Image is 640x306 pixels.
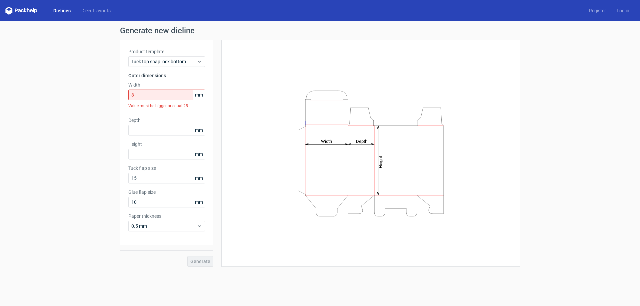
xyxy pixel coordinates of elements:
label: Product template [128,48,205,55]
span: mm [193,149,205,159]
a: Dielines [48,7,76,14]
span: mm [193,90,205,100]
span: mm [193,173,205,183]
label: Width [128,82,205,88]
a: Register [584,7,611,14]
label: Tuck flap size [128,165,205,171]
tspan: Height [378,155,383,168]
label: Paper thickness [128,213,205,219]
a: Diecut layouts [76,7,116,14]
div: Value must be bigger or equal 25 [128,100,205,112]
label: Glue flap size [128,189,205,195]
tspan: Depth [356,139,367,144]
span: 0.5 mm [131,223,197,229]
label: Height [128,141,205,148]
span: mm [193,197,205,207]
a: Log in [611,7,635,14]
span: Tuck top snap lock bottom [131,58,197,65]
span: mm [193,125,205,135]
tspan: Width [321,139,332,144]
label: Depth [128,117,205,124]
h1: Generate new dieline [120,27,520,35]
h3: Outer dimensions [128,72,205,79]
